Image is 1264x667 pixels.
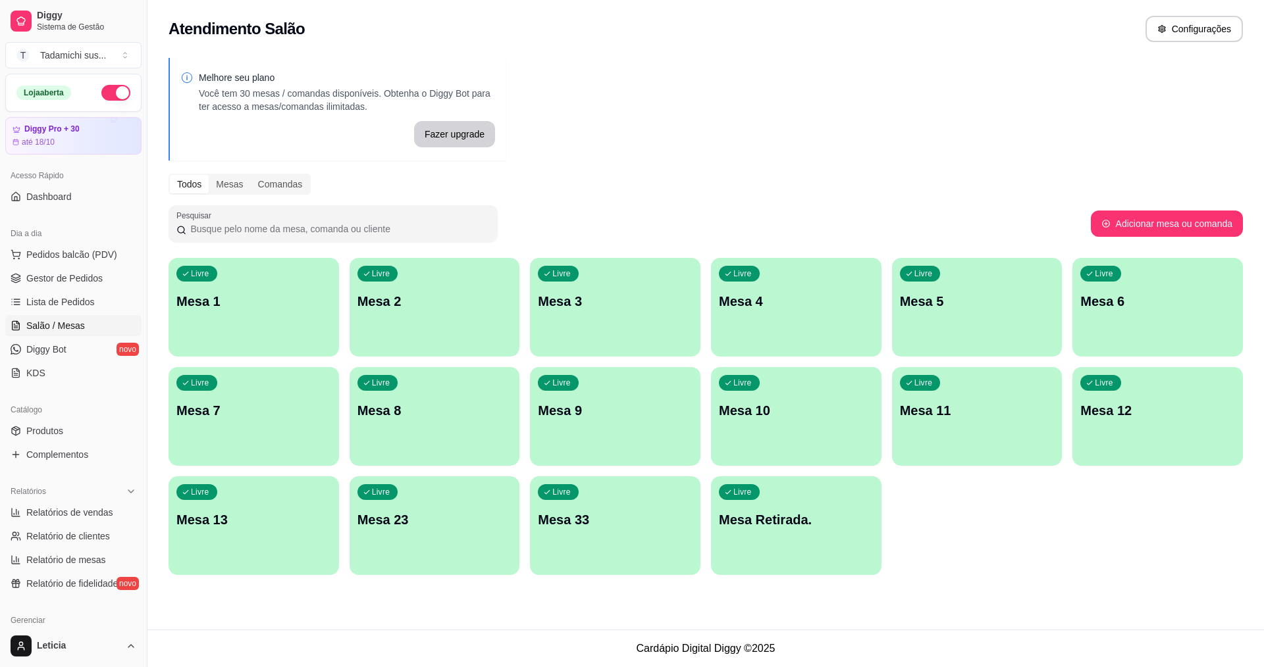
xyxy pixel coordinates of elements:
[914,268,933,279] p: Livre
[26,530,110,543] span: Relatório de clientes
[16,49,30,62] span: T
[5,549,142,570] a: Relatório de mesas
[101,85,130,101] button: Alterar Status
[26,553,106,566] span: Relatório de mesas
[40,49,106,62] div: Tadamichi sus ...
[414,121,495,147] button: Fazer upgrade
[5,420,142,441] a: Produtos
[372,378,390,388] p: Livre
[711,258,882,357] button: LivreMesa 4
[37,22,136,32] span: Sistema de Gestão
[5,5,142,37] a: DiggySistema de Gestão
[5,244,142,265] button: Pedidos balcão (PDV)
[191,268,209,279] p: Livre
[350,476,520,575] button: LivreMesa 23
[5,526,142,547] a: Relatório de clientes
[169,18,305,39] h2: Atendimento Salão
[169,367,339,466] button: LivreMesa 7
[552,487,571,497] p: Livre
[900,292,1055,310] p: Mesa 5
[176,401,331,420] p: Mesa 7
[199,87,495,113] p: Você tem 30 mesas / comandas disponíveis. Obtenha o Diggy Bot para ter acesso a mesas/comandas il...
[711,476,882,575] button: LivreMesa Retirada.
[26,448,88,461] span: Complementos
[176,510,331,529] p: Mesa 13
[169,476,339,575] button: LivreMesa 13
[26,577,118,590] span: Relatório de fidelidade
[5,315,142,336] a: Salão / Mesas
[1080,401,1235,420] p: Mesa 12
[26,506,113,519] span: Relatórios de vendas
[1145,16,1243,42] button: Configurações
[26,319,85,332] span: Salão / Mesas
[5,223,142,244] div: Dia a dia
[26,272,103,285] span: Gestor de Pedidos
[719,401,874,420] p: Mesa 10
[538,510,693,529] p: Mesa 33
[350,258,520,357] button: LivreMesa 2
[372,268,390,279] p: Livre
[357,401,512,420] p: Mesa 8
[1080,292,1235,310] p: Mesa 6
[5,502,142,523] a: Relatórios de vendas
[914,378,933,388] p: Livre
[538,401,693,420] p: Mesa 9
[199,71,495,84] p: Melhore seu plano
[251,175,310,193] div: Comandas
[1095,378,1113,388] p: Livre
[191,487,209,497] p: Livre
[530,367,700,466] button: LivreMesa 9
[552,378,571,388] p: Livre
[530,258,700,357] button: LivreMesa 3
[5,444,142,465] a: Complementos
[892,258,1063,357] button: LivreMesa 5
[26,248,117,261] span: Pedidos balcão (PDV)
[170,175,209,193] div: Todos
[37,10,136,22] span: Diggy
[176,210,216,221] label: Pesquisar
[719,292,874,310] p: Mesa 4
[26,366,45,380] span: KDS
[5,630,142,662] button: Leticia
[900,401,1055,420] p: Mesa 11
[26,343,66,356] span: Diggy Bot
[552,268,571,279] p: Livre
[5,573,142,594] a: Relatório de fidelidadenovo
[191,378,209,388] p: Livre
[176,292,331,310] p: Mesa 1
[147,630,1264,667] footer: Cardápio Digital Diggy © 2025
[892,367,1063,466] button: LivreMesa 11
[350,367,520,466] button: LivreMesa 8
[16,86,71,100] div: Loja aberta
[24,124,80,134] article: Diggy Pro + 30
[719,510,874,529] p: Mesa Retirada.
[733,268,752,279] p: Livre
[357,510,512,529] p: Mesa 23
[5,42,142,68] button: Select a team
[5,339,142,360] a: Diggy Botnovo
[5,268,142,289] a: Gestor de Pedidos
[1091,210,1243,237] button: Adicionar mesa ou comanda
[5,117,142,155] a: Diggy Pro + 30até 18/10
[733,487,752,497] p: Livre
[711,367,882,466] button: LivreMesa 10
[37,640,120,652] span: Leticia
[5,610,142,631] div: Gerenciar
[1095,268,1113,279] p: Livre
[538,292,693,310] p: Mesa 3
[733,378,752,388] p: Livre
[26,424,63,437] span: Produtos
[26,190,72,203] span: Dashboard
[1072,367,1243,466] button: LivreMesa 12
[209,175,250,193] div: Mesas
[5,165,142,186] div: Acesso Rápido
[169,258,339,357] button: LivreMesa 1
[5,399,142,420] div: Catálogo
[186,222,490,235] input: Pesquisar
[530,476,700,575] button: LivreMesa 33
[372,487,390,497] p: Livre
[357,292,512,310] p: Mesa 2
[1072,258,1243,357] button: LivreMesa 6
[5,291,142,312] a: Lista de Pedidos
